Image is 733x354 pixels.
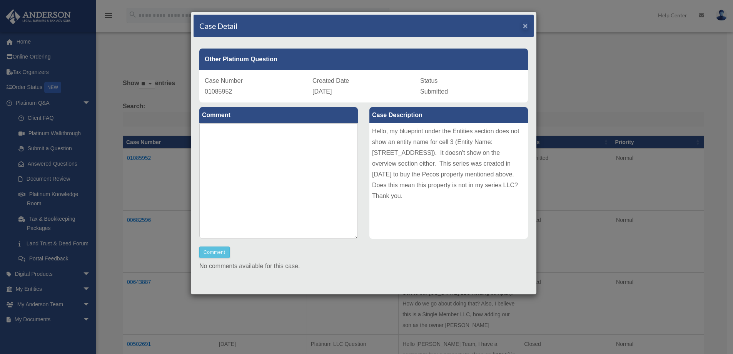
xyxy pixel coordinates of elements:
div: Hello, my blueprint under the Entities section does not show an entity name for cell 3 (Entity Na... [369,123,528,239]
p: No comments available for this case. [199,261,528,272]
button: Close [523,22,528,30]
span: Submitted [420,88,448,95]
span: 01085952 [205,88,232,95]
span: Status [420,77,437,84]
span: Created Date [312,77,349,84]
button: Comment [199,247,230,258]
label: Comment [199,107,358,123]
div: Other Platinum Question [199,49,528,70]
label: Case Description [369,107,528,123]
span: Case Number [205,77,243,84]
span: [DATE] [312,88,332,95]
h4: Case Detail [199,20,237,31]
span: × [523,21,528,30]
